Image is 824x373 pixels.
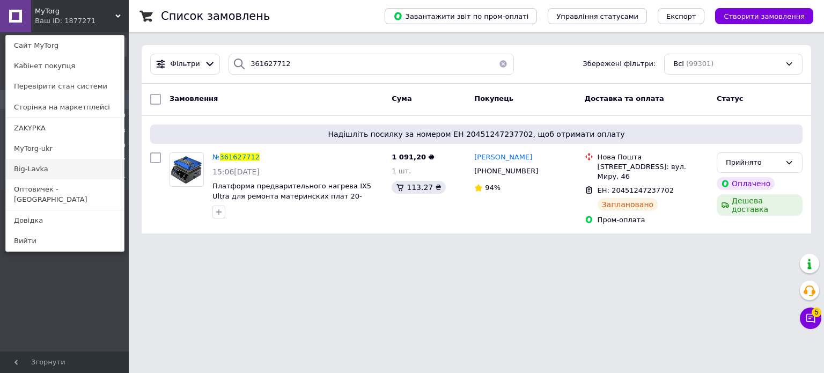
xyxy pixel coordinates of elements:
span: Фільтри [171,59,200,69]
span: (99301) [686,60,714,68]
button: Створити замовлення [715,8,813,24]
span: Управління статусами [556,12,638,20]
input: Пошук за номером замовлення, ПІБ покупця, номером телефону, Email, номером накладної [229,54,514,75]
a: [PERSON_NAME] [474,152,532,163]
a: Платформа предварительного нагрева IX5 Ultra для ремонта материнских плат 20-260°C 220V Синий [212,182,371,210]
span: [PERSON_NAME] [474,153,532,161]
a: Перевірити стан системи [6,76,124,97]
span: 1 091,20 ₴ [392,153,434,161]
div: Заплановано [598,198,658,211]
a: MyTorg-ukr [6,138,124,159]
button: Завантажити звіт по пром-оплаті [385,8,537,24]
span: ЕН: 20451247237702 [598,186,674,194]
span: Завантажити звіт по пром-оплаті [393,11,528,21]
a: Сторінка на маркетплейсі [6,97,124,118]
a: Оптовичек - [GEOGRAPHIC_DATA] [6,179,124,209]
button: Управління статусами [548,8,647,24]
div: Оплачено [717,177,775,190]
span: [PHONE_NUMBER] [474,167,538,175]
a: Довідка [6,210,124,231]
span: Експорт [666,12,696,20]
span: Доставка та оплата [585,94,664,103]
div: [STREET_ADDRESS]: вул. Миру, 46 [598,162,708,181]
div: Ваш ID: 1877271 [35,16,80,26]
div: 113.27 ₴ [392,181,445,194]
div: Нова Пошта [598,152,708,162]
span: Статус [717,94,744,103]
button: Чат з покупцем5 [800,308,821,329]
span: Cума [392,94,411,103]
span: 5 [812,308,821,317]
button: Експорт [658,8,705,24]
a: Сайт MyTorg [6,35,124,56]
a: ZAKYPKA [6,118,124,138]
div: Прийнято [726,157,781,169]
span: 361627712 [220,153,260,161]
a: Big-Lavka [6,159,124,179]
span: 15:06[DATE] [212,167,260,176]
a: Фото товару [170,152,204,187]
a: Вийти [6,231,124,251]
h1: Список замовлень [161,10,270,23]
span: Збережені фільтри: [583,59,656,69]
span: MyTorg [35,6,115,16]
a: №361627712 [212,153,260,161]
div: Дешева доставка [717,194,803,216]
span: Створити замовлення [724,12,805,20]
div: Пром-оплата [598,215,708,225]
span: Надішліть посилку за номером ЕН 20451247237702, щоб отримати оплату [154,129,798,140]
span: № [212,153,220,161]
img: Фото товару [170,153,203,186]
span: Покупець [474,94,513,103]
span: 1 шт. [392,167,411,175]
a: Створити замовлення [704,12,813,20]
button: Очистить [492,54,514,75]
a: Кабінет покупця [6,56,124,76]
span: 94% [485,184,501,192]
span: Всі [673,59,684,69]
span: Замовлення [170,94,218,103]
